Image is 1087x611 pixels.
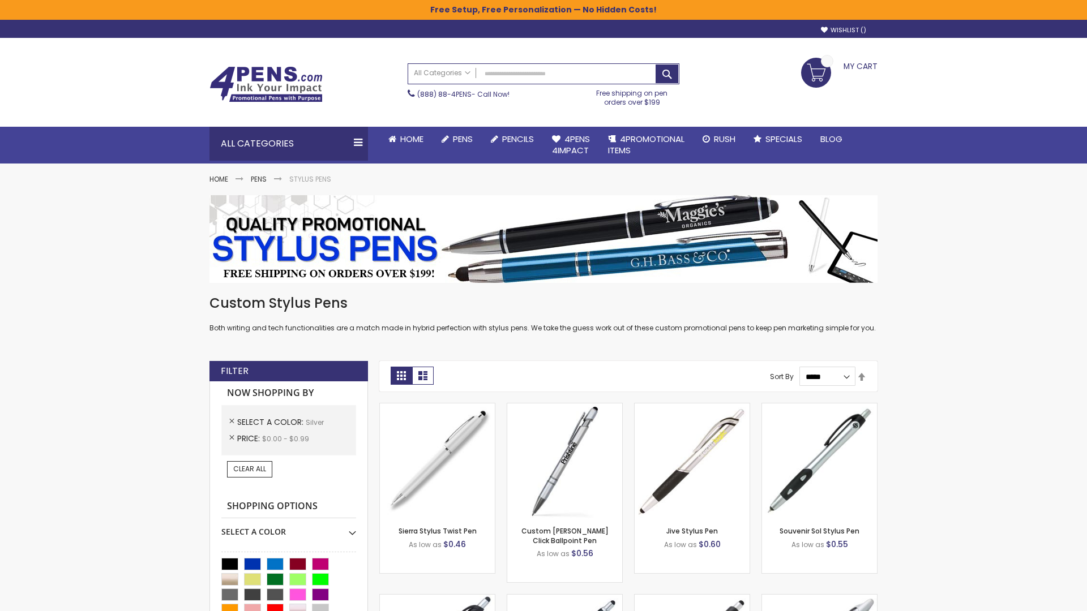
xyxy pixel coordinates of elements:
[399,526,477,536] a: Sierra Stylus Twist Pen
[821,26,866,35] a: Wishlist
[391,367,412,385] strong: Grid
[635,403,750,518] img: Jive Stylus Pen-Silver
[811,127,851,152] a: Blog
[585,84,680,107] div: Free shipping on pen orders over $199
[380,403,495,518] img: Stypen-35-Silver
[599,127,694,163] a: 4PROMOTIONALITEMS
[714,133,735,145] span: Rush
[507,403,622,412] a: Custom Alex II Click Ballpoint Pen-Silver
[635,594,750,604] a: Souvenir® Emblem Stylus Pen-Silver
[543,127,599,163] a: 4Pens4impact
[826,539,848,550] span: $0.55
[209,66,323,102] img: 4Pens Custom Pens and Promotional Products
[417,89,510,99] span: - Call Now!
[221,365,249,377] strong: Filter
[414,68,470,78] span: All Categories
[433,127,482,152] a: Pens
[791,540,824,549] span: As low as
[664,540,697,549] span: As low as
[507,594,622,604] a: Epiphany Stylus Pens-Silver
[666,526,718,536] a: Jive Stylus Pen
[237,416,306,428] span: Select A Color
[380,403,495,412] a: Stypen-35-Silver
[608,133,684,156] span: 4PROMOTIONAL ITEMS
[380,594,495,604] a: React Stylus Grip Pen-Silver
[409,540,442,549] span: As low as
[237,433,262,444] span: Price
[694,127,744,152] a: Rush
[221,518,356,537] div: Select A Color
[765,133,802,145] span: Specials
[762,403,877,412] a: Souvenir Sol Stylus Pen-Silver
[770,372,794,381] label: Sort By
[379,127,433,152] a: Home
[408,64,476,83] a: All Categories
[262,434,309,444] span: $0.00 - $0.99
[453,133,473,145] span: Pens
[635,403,750,412] a: Jive Stylus Pen-Silver
[221,381,356,405] strong: Now Shopping by
[507,403,622,518] img: Custom Alex II Click Ballpoint Pen-Silver
[537,549,570,558] span: As low as
[552,133,590,156] span: 4Pens 4impact
[502,133,534,145] span: Pencils
[780,526,859,536] a: Souvenir Sol Stylus Pen
[400,133,423,145] span: Home
[209,127,368,161] div: All Categories
[209,195,878,283] img: Stylus Pens
[289,174,331,184] strong: Stylus Pens
[209,174,228,184] a: Home
[521,526,609,545] a: Custom [PERSON_NAME] Click Ballpoint Pen
[820,133,842,145] span: Blog
[209,294,878,312] h1: Custom Stylus Pens
[306,418,324,427] span: Silver
[251,174,267,184] a: Pens
[762,594,877,604] a: Twist Highlighter-Pen Stylus Combo-Silver
[417,89,472,99] a: (888) 88-4PENS
[233,464,266,474] span: Clear All
[762,403,877,518] img: Souvenir Sol Stylus Pen-Silver
[443,539,466,550] span: $0.46
[744,127,811,152] a: Specials
[482,127,543,152] a: Pencils
[571,548,593,559] span: $0.56
[699,539,721,550] span: $0.60
[227,461,272,477] a: Clear All
[209,294,878,333] div: Both writing and tech functionalities are a match made in hybrid perfection with stylus pens. We ...
[221,494,356,519] strong: Shopping Options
